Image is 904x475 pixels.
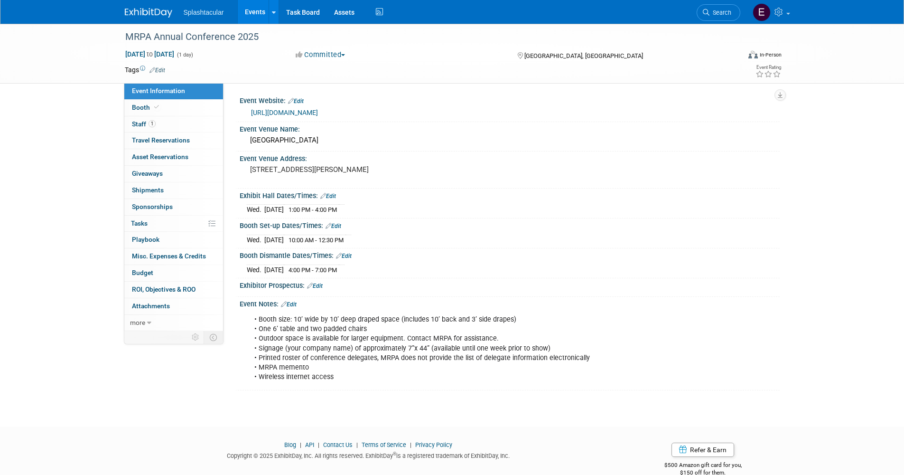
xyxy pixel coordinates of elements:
[408,441,414,448] span: |
[524,52,643,59] span: [GEOGRAPHIC_DATA], [GEOGRAPHIC_DATA]
[393,451,396,456] sup: ®
[132,104,161,111] span: Booth
[132,252,206,260] span: Misc. Expenses & Credits
[124,116,223,133] a: Staff1
[298,441,304,448] span: |
[697,4,740,21] a: Search
[132,87,185,95] span: Event Information
[248,310,675,387] div: • Booth size: 10’ wide by 10’ deep draped space (includes 10’ back and 3’ side drapes) • One 6’ t...
[124,199,223,215] a: Sponsorships
[247,133,773,148] div: [GEOGRAPHIC_DATA]
[684,49,782,64] div: Event Format
[154,104,159,110] i: Booth reservation complete
[132,236,159,243] span: Playbook
[184,9,224,16] span: Splashtacular
[326,223,341,229] a: Edit
[124,248,223,265] a: Misc. Expenses & Credits
[125,449,613,460] div: Copyright © 2025 ExhibitDay, Inc. All rights reserved. ExhibitDay is a registered trademark of Ex...
[240,278,780,291] div: Exhibitor Prospectus:
[247,205,264,215] td: Wed.
[240,248,780,261] div: Booth Dismantle Dates/Times:
[124,265,223,281] a: Budget
[759,51,782,58] div: In-Person
[336,253,352,259] a: Edit
[247,265,264,275] td: Wed.
[132,153,188,161] span: Asset Reservations
[289,266,337,274] span: 4:00 PM - 7:00 PM
[125,65,165,75] td: Tags
[289,237,344,244] span: 10:00 AM - 12:30 PM
[187,331,204,343] td: Personalize Event Tab Strip
[132,203,173,210] span: Sponsorships
[124,232,223,248] a: Playbook
[132,285,196,293] span: ROI, Objectives & ROO
[124,216,223,232] a: Tasks
[240,297,780,309] div: Event Notes:
[250,165,454,174] pre: [STREET_ADDRESS][PERSON_NAME]
[132,302,170,310] span: Attachments
[240,218,780,231] div: Booth Set-up Dates/Times:
[130,319,145,326] span: more
[292,50,349,60] button: Committed
[354,441,360,448] span: |
[247,235,264,245] td: Wed.
[305,441,314,448] a: API
[124,182,223,199] a: Shipments
[132,136,190,144] span: Travel Reservations
[755,65,781,70] div: Event Rating
[240,122,780,134] div: Event Venue Name:
[176,52,193,58] span: (1 day)
[753,3,771,21] img: Enrico Rossi
[281,301,297,308] a: Edit
[264,265,284,275] td: [DATE]
[124,100,223,116] a: Booth
[145,50,154,58] span: to
[289,206,337,213] span: 1:00 PM - 4:00 PM
[124,315,223,331] a: more
[132,269,153,276] span: Budget
[124,83,223,99] a: Event Information
[124,133,223,149] a: Travel Reservations
[124,166,223,182] a: Giveaways
[284,441,296,448] a: Blog
[149,120,156,127] span: 1
[264,235,284,245] td: [DATE]
[671,443,734,457] a: Refer & Earn
[264,205,284,215] td: [DATE]
[124,149,223,165] a: Asset Reservations
[362,441,406,448] a: Terms of Service
[240,189,780,201] div: Exhibit Hall Dates/Times:
[132,120,156,128] span: Staff
[124,298,223,314] a: Attachments
[122,28,726,46] div: MRPA Annual Conference 2025
[709,9,731,16] span: Search
[748,51,758,58] img: Format-Inperson.png
[288,98,304,104] a: Edit
[149,67,165,74] a: Edit
[132,170,163,177] span: Giveaways
[415,441,452,448] a: Privacy Policy
[240,94,780,106] div: Event Website:
[204,331,223,343] td: Toggle Event Tabs
[132,186,164,194] span: Shipments
[320,193,336,199] a: Edit
[131,219,148,227] span: Tasks
[251,109,318,116] a: [URL][DOMAIN_NAME]
[125,50,175,58] span: [DATE] [DATE]
[125,8,172,18] img: ExhibitDay
[240,152,780,163] div: Event Venue Address:
[316,441,322,448] span: |
[307,283,323,289] a: Edit
[124,282,223,298] a: ROI, Objectives & ROO
[323,441,353,448] a: Contact Us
